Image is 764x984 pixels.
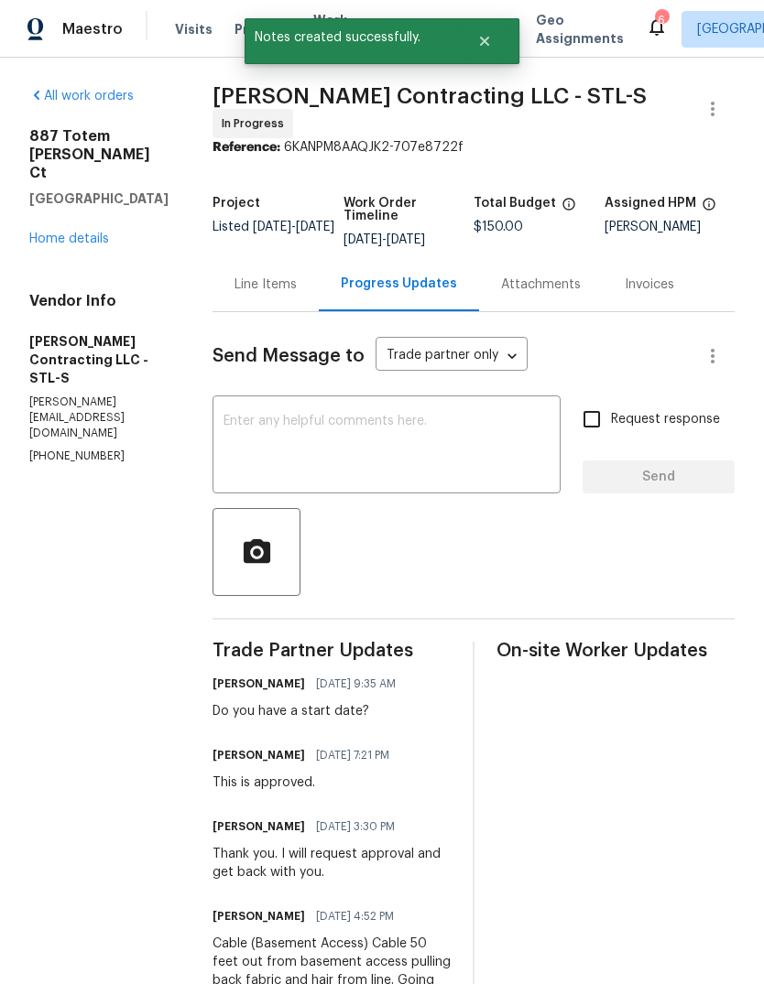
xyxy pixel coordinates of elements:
h6: [PERSON_NAME] [213,746,305,764]
div: Invoices [625,276,674,294]
span: In Progress [222,114,291,133]
a: Home details [29,232,109,245]
button: Close [454,23,515,59]
div: Progress Updates [341,275,457,293]
div: This is approved. [213,773,400,792]
h6: [PERSON_NAME] [213,675,305,693]
h6: [PERSON_NAME] [213,907,305,925]
span: [DATE] 7:21 PM [316,746,389,764]
p: [PHONE_NUMBER] [29,449,169,464]
h2: 887 Totem [PERSON_NAME] Ct [29,127,169,182]
span: Send Message to [213,347,365,365]
span: The hpm assigned to this work order. [702,197,716,221]
p: [PERSON_NAME][EMAIL_ADDRESS][DOMAIN_NAME] [29,395,169,441]
h5: Work Order Timeline [344,197,475,222]
div: Do you have a start date? [213,702,407,720]
span: Request response [611,410,720,429]
span: [DATE] 4:52 PM [316,907,394,925]
span: $150.00 [474,221,523,233]
span: On-site Worker Updates [497,642,735,660]
h5: [GEOGRAPHIC_DATA] [29,189,169,208]
span: [DATE] [296,221,334,233]
span: [DATE] 9:35 AM [316,675,396,693]
span: [PERSON_NAME] Contracting LLC - STL-S [213,85,647,107]
span: Work Orders [313,11,360,48]
h5: Total Budget [474,197,556,210]
a: All work orders [29,90,134,103]
div: [PERSON_NAME] [605,221,736,233]
span: Projects [235,20,291,38]
span: - [253,221,334,233]
span: Listed [213,221,334,233]
b: Reference: [213,141,280,154]
span: Visits [175,20,213,38]
span: [DATE] [344,233,382,246]
span: Geo Assignments [536,11,624,48]
span: [DATE] [253,221,291,233]
div: 6KANPM8AAQJK2-707e8722f [213,138,735,157]
span: Notes created successfully. [245,18,454,57]
h5: [PERSON_NAME] Contracting LLC - STL-S [29,332,169,387]
div: 6 [655,11,668,29]
h4: Vendor Info [29,292,169,310]
span: Maestro [62,20,123,38]
div: Line Items [235,276,297,294]
span: [DATE] [387,233,425,246]
span: - [344,233,425,246]
div: Thank you. I will request approval and get back with you. [213,845,451,881]
h6: [PERSON_NAME] [213,817,305,836]
h5: Project [213,197,260,210]
div: Trade partner only [376,341,528,372]
div: Attachments [501,276,581,294]
span: The total cost of line items that have been proposed by Opendoor. This sum includes line items th... [562,197,576,221]
span: [DATE] 3:30 PM [316,817,395,836]
span: Trade Partner Updates [213,642,451,660]
h5: Assigned HPM [605,197,696,210]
